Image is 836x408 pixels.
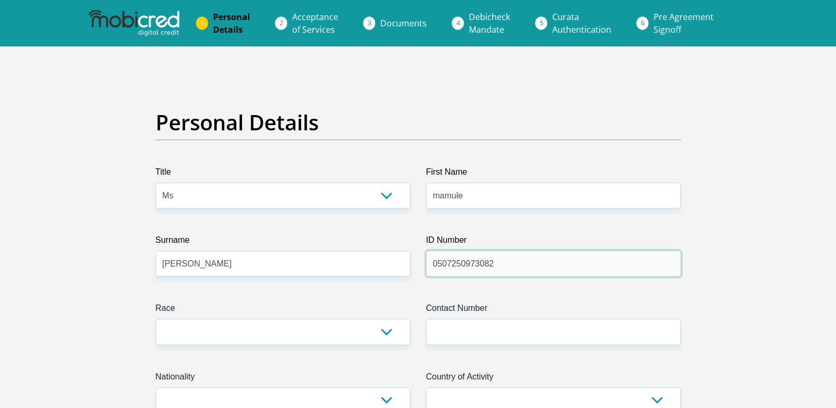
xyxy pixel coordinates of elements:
a: PersonalDetails [205,6,258,40]
span: Curata Authentication [552,11,611,35]
label: Title [156,166,410,183]
a: CurataAuthentication [544,6,620,40]
input: ID Number [426,251,681,277]
a: Pre AgreementSignoff [645,6,722,40]
span: Personal Details [213,11,250,35]
label: Country of Activity [426,371,681,387]
span: Debicheck Mandate [469,11,510,35]
input: First Name [426,183,681,208]
input: Contact Number [426,319,681,345]
a: Documents [372,13,435,34]
span: Acceptance of Services [292,11,338,35]
h2: Personal Details [156,110,681,135]
input: Surname [156,251,410,277]
label: Race [156,302,410,319]
a: DebicheckMandate [460,6,518,40]
a: Acceptanceof Services [284,6,347,40]
span: Documents [380,17,427,29]
span: Pre Agreement Signoff [654,11,714,35]
img: mobicred logo [89,10,179,36]
label: Surname [156,234,410,251]
label: First Name [426,166,681,183]
label: Nationality [156,371,410,387]
label: Contact Number [426,302,681,319]
label: ID Number [426,234,681,251]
